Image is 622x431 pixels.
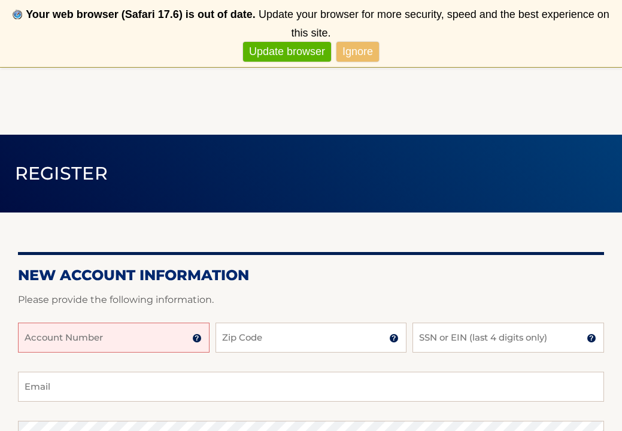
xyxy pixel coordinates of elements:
[243,42,331,62] a: Update browser
[336,42,379,62] a: Ignore
[192,333,202,343] img: tooltip.svg
[18,372,604,402] input: Email
[18,266,604,284] h2: New Account Information
[216,323,407,353] input: Zip Code
[259,8,609,39] span: Update your browser for more security, speed and the best experience on this site.
[412,323,604,353] input: SSN or EIN (last 4 digits only)
[26,8,256,20] b: Your web browser (Safari 17.6) is out of date.
[18,292,604,308] p: Please provide the following information.
[15,162,108,184] span: Register
[389,333,399,343] img: tooltip.svg
[18,323,210,353] input: Account Number
[587,333,596,343] img: tooltip.svg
